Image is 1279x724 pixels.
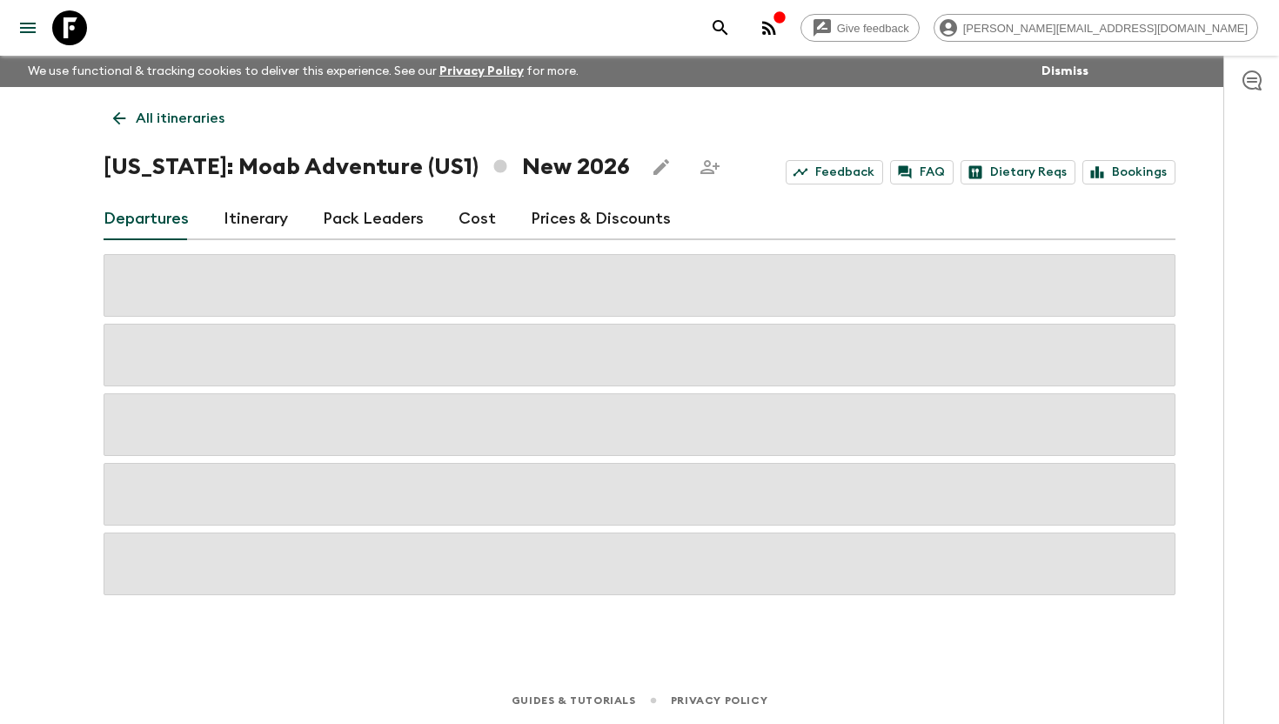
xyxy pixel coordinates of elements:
[800,14,920,42] a: Give feedback
[104,150,630,184] h1: [US_STATE]: Moab Adventure (US1) New 2026
[644,150,679,184] button: Edit this itinerary
[934,14,1258,42] div: [PERSON_NAME][EMAIL_ADDRESS][DOMAIN_NAME]
[512,691,636,710] a: Guides & Tutorials
[21,56,586,87] p: We use functional & tracking cookies to deliver this experience. See our for more.
[954,22,1257,35] span: [PERSON_NAME][EMAIL_ADDRESS][DOMAIN_NAME]
[1037,59,1093,84] button: Dismiss
[671,691,767,710] a: Privacy Policy
[890,160,954,184] a: FAQ
[323,198,424,240] a: Pack Leaders
[104,101,234,136] a: All itineraries
[459,198,496,240] a: Cost
[224,198,288,240] a: Itinerary
[136,108,224,129] p: All itineraries
[703,10,738,45] button: search adventures
[439,65,524,77] a: Privacy Policy
[10,10,45,45] button: menu
[531,198,671,240] a: Prices & Discounts
[693,150,727,184] span: Share this itinerary
[827,22,919,35] span: Give feedback
[786,160,883,184] a: Feedback
[961,160,1075,184] a: Dietary Reqs
[104,198,189,240] a: Departures
[1082,160,1175,184] a: Bookings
